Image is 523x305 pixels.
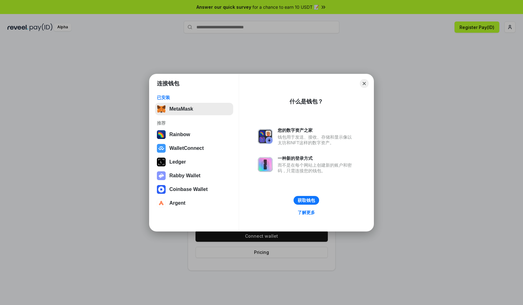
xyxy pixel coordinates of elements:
[169,200,186,206] div: Argent
[294,196,319,205] button: 获取钱包
[278,134,355,145] div: 钱包用于发送、接收、存储和显示像以太坊和NFT这样的数字资产。
[258,129,273,144] img: svg+xml,%3Csvg%20xmlns%3D%22http%3A%2F%2Fwww.w3.org%2F2000%2Fsvg%22%20fill%3D%22none%22%20viewBox...
[155,156,233,168] button: Ledger
[155,128,233,141] button: Rainbow
[169,159,186,165] div: Ledger
[155,142,233,155] button: WalletConnect
[157,144,166,153] img: svg+xml,%3Csvg%20width%3D%2228%22%20height%3D%2228%22%20viewBox%3D%220%200%2028%2028%22%20fill%3D...
[278,127,355,133] div: 您的数字资产之家
[157,120,231,126] div: 推荐
[298,198,315,203] div: 获取钱包
[155,103,233,115] button: MetaMask
[157,158,166,166] img: svg+xml,%3Csvg%20xmlns%3D%22http%3A%2F%2Fwww.w3.org%2F2000%2Fsvg%22%20width%3D%2228%22%20height%3...
[169,173,200,179] div: Rabby Wallet
[155,183,233,196] button: Coinbase Wallet
[169,106,193,112] div: MetaMask
[157,95,231,100] div: 已安装
[360,79,369,88] button: Close
[290,98,323,105] div: 什么是钱包？
[278,155,355,161] div: 一种新的登录方式
[157,199,166,207] img: svg+xml,%3Csvg%20width%3D%2228%22%20height%3D%2228%22%20viewBox%3D%220%200%2028%2028%22%20fill%3D...
[155,169,233,182] button: Rabby Wallet
[169,145,204,151] div: WalletConnect
[294,208,319,217] a: 了解更多
[157,130,166,139] img: svg+xml,%3Csvg%20width%3D%22120%22%20height%3D%22120%22%20viewBox%3D%220%200%20120%20120%22%20fil...
[157,80,179,87] h1: 连接钱包
[258,157,273,172] img: svg+xml,%3Csvg%20xmlns%3D%22http%3A%2F%2Fwww.w3.org%2F2000%2Fsvg%22%20fill%3D%22none%22%20viewBox...
[169,187,208,192] div: Coinbase Wallet
[157,105,166,113] img: svg+xml,%3Csvg%20fill%3D%22none%22%20height%3D%2233%22%20viewBox%3D%220%200%2035%2033%22%20width%...
[157,185,166,194] img: svg+xml,%3Csvg%20width%3D%2228%22%20height%3D%2228%22%20viewBox%3D%220%200%2028%2028%22%20fill%3D...
[157,171,166,180] img: svg+xml,%3Csvg%20xmlns%3D%22http%3A%2F%2Fwww.w3.org%2F2000%2Fsvg%22%20fill%3D%22none%22%20viewBox...
[298,210,315,215] div: 了解更多
[278,162,355,174] div: 而不是在每个网站上创建新的账户和密码，只需连接您的钱包。
[169,132,190,137] div: Rainbow
[155,197,233,209] button: Argent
